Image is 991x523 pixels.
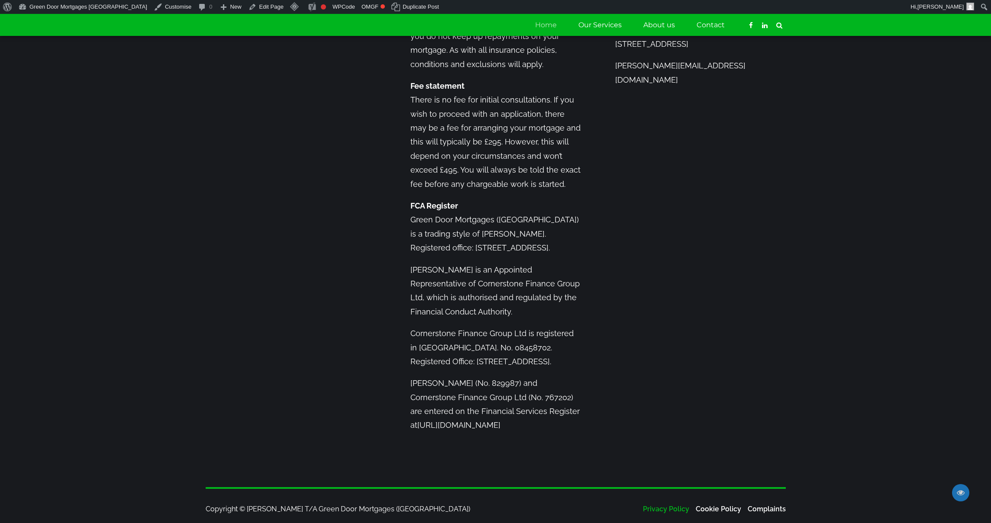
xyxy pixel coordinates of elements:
p: Your home or property may be repossessed if you do not keep up repayments on your mortgage. As wi... [410,15,581,71]
strong: Fee statement [410,81,465,90]
a: Complaints [748,505,786,513]
a: About us [643,14,675,36]
span: Edit/Preview [952,484,969,501]
p: There is no fee for initial consultations. If you wish to proceed with an application, there may ... [410,79,581,191]
a: Privacy Policy [643,505,689,513]
a: [STREET_ADDRESS] [615,39,688,48]
a: Contact [697,14,725,36]
p: Cornerstone Finance Group Ltd is registered in [GEOGRAPHIC_DATA]. No. 08458702. Registered Office... [410,327,581,369]
a: [PERSON_NAME][EMAIL_ADDRESS][DOMAIN_NAME] [615,61,746,84]
div: Focus keyphrase not set [321,4,326,10]
a: [URL][DOMAIN_NAME] [417,420,500,430]
a: Cookie Policy [696,505,741,513]
p: [PERSON_NAME] (No. 829987) and Cornerstone Finance Group Ltd (No. 767202) are entered on the Fina... [410,376,581,433]
a: Home [535,14,557,36]
strong: FCA Register [410,201,458,210]
span: [PERSON_NAME] [917,3,964,10]
p: Copyright © [PERSON_NAME] T/A Green Door Mortgages ([GEOGRAPHIC_DATA]) [206,503,487,515]
a: Our Services [578,14,622,36]
p: [PERSON_NAME] is an Appointed Representative of Cornerstone Finance Group Ltd, which is authorise... [410,263,581,319]
p: Green Door Mortgages ([GEOGRAPHIC_DATA]) is a trading style of [PERSON_NAME]. Registered office: ... [410,199,581,255]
